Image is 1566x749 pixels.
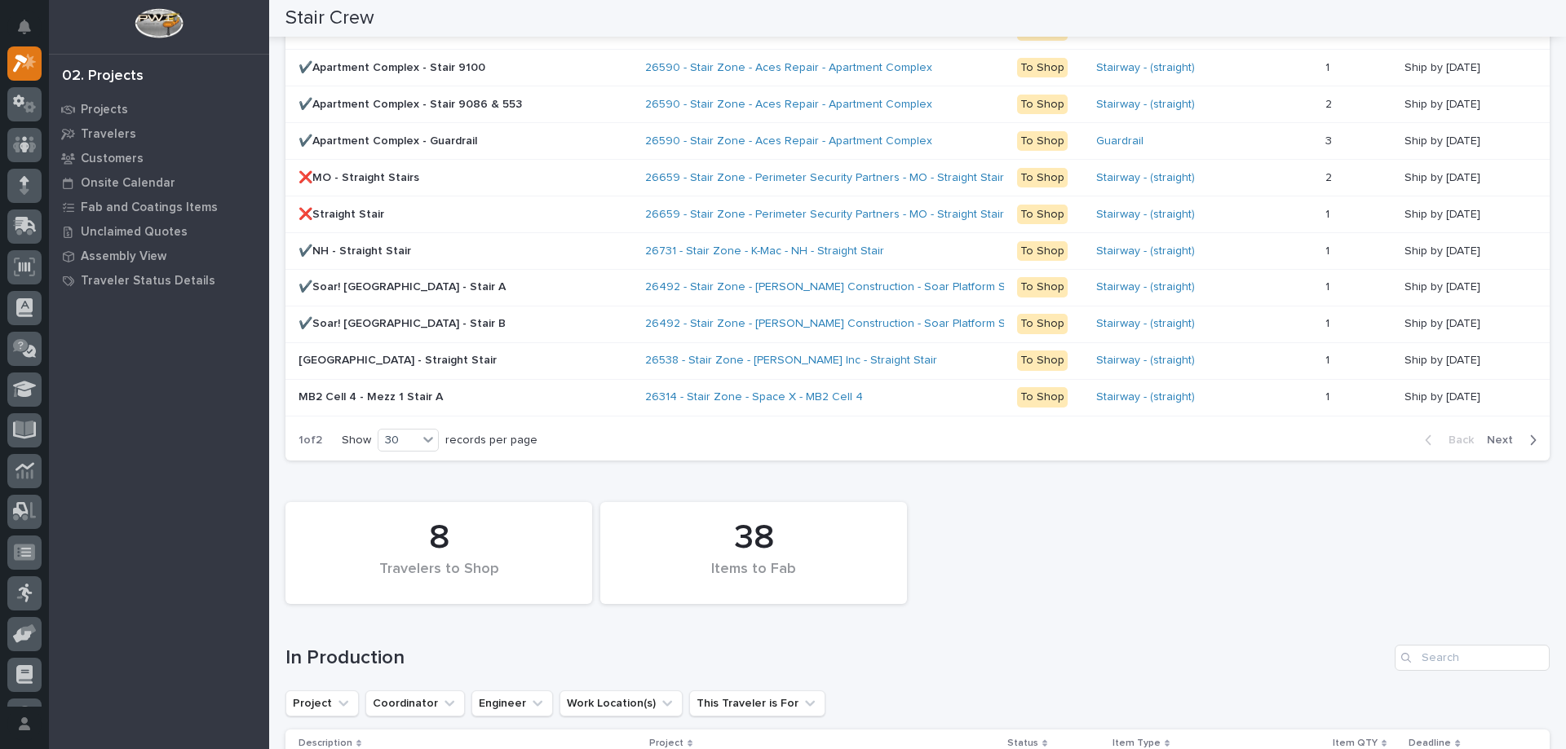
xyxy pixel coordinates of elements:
p: Assembly View [81,249,166,264]
button: Project [285,690,359,716]
p: Show [342,434,371,447]
a: 26590 - Stair Zone - Aces Repair - Apartment Complex [645,61,932,75]
a: Fab and Coatings Items [49,195,269,219]
p: Traveler Status Details [81,274,215,289]
p: ✔️Soar! [GEOGRAPHIC_DATA] - Stair B [299,314,509,331]
div: To Shop [1017,131,1068,152]
tr: ✔️Apartment Complex - Stair 9086 & 553✔️Apartment Complex - Stair 9086 & 553 26590 - Stair Zone -... [285,86,1550,122]
div: To Shop [1017,205,1068,225]
a: 26659 - Stair Zone - Perimeter Security Partners - MO - Straight Stairs [645,208,1010,222]
p: ✔️NH - Straight Stair [299,241,414,258]
button: Work Location(s) [560,690,683,716]
p: Ship by [DATE] [1405,241,1484,258]
div: 02. Projects [62,68,144,86]
div: 30 [378,432,418,449]
button: Next [1480,433,1550,447]
div: To Shop [1017,95,1068,115]
div: To Shop [1017,168,1068,188]
a: 26492 - Stair Zone - [PERSON_NAME] Construction - Soar Platform Stairs & Railings [645,317,1082,331]
p: 1 [1325,314,1333,331]
p: Ship by [DATE] [1405,205,1484,222]
a: 26590 - Stair Zone - Aces Repair - Apartment Complex [645,98,932,112]
p: 3 [1325,131,1335,148]
a: 26492 - Stair Zone - [PERSON_NAME] Construction - Soar Platform Stairs & Railings [645,280,1082,294]
input: Search [1395,645,1550,671]
p: ❌Straight Stair [299,205,387,222]
p: Ship by [DATE] [1405,277,1484,294]
div: Items to Fab [628,561,879,595]
div: To Shop [1017,350,1068,371]
a: Projects [49,97,269,121]
div: 38 [628,518,879,558]
p: Ship by [DATE] [1405,387,1484,404]
a: Onsite Calendar [49,170,269,195]
a: 26590 - Stair Zone - Aces Repair - Apartment Complex [645,134,932,148]
button: Back [1412,433,1480,447]
tr: [GEOGRAPHIC_DATA] - Straight Stair[GEOGRAPHIC_DATA] - Straight Stair 26538 - Stair Zone - [PERSON... [285,342,1550,379]
a: Stairway - (straight) [1096,354,1195,368]
p: Unclaimed Quotes [81,225,188,240]
tr: MB2 Cell 4 - Mezz 1 Stair AMB2 Cell 4 - Mezz 1 Stair A 26314 - Stair Zone - Space X - MB2 Cell 4 ... [285,379,1550,416]
tr: ✔️Soar! [GEOGRAPHIC_DATA] - Stair A✔️Soar! [GEOGRAPHIC_DATA] - Stair A 26492 - Stair Zone - [PERS... [285,269,1550,306]
a: Stairway - (straight) [1096,61,1195,75]
a: Stairway - (straight) [1096,171,1195,185]
a: 26659 - Stair Zone - Perimeter Security Partners - MO - Straight Stairs [645,171,1010,185]
p: Ship by [DATE] [1405,131,1484,148]
p: 1 [1325,58,1333,75]
p: Ship by [DATE] [1405,168,1484,185]
a: Customers [49,146,269,170]
button: Notifications [7,10,42,44]
p: ✔️Apartment Complex - Guardrail [299,131,480,148]
div: To Shop [1017,241,1068,262]
a: 26731 - Stair Zone - K-Mac - NH - Straight Stair [645,245,884,258]
a: Stairway - (straight) [1096,280,1195,294]
p: Ship by [DATE] [1405,350,1484,368]
button: This Traveler is For [689,690,825,716]
tr: ✔️Apartment Complex - Stair 9100✔️Apartment Complex - Stair 9100 26590 - Stair Zone - Aces Repair... [285,49,1550,86]
div: 8 [313,518,564,558]
p: Onsite Calendar [81,176,175,191]
p: Ship by [DATE] [1405,314,1484,331]
div: Travelers to Shop [313,561,564,595]
p: ❌MO - Straight Stairs [299,168,422,185]
a: Stairway - (straight) [1096,317,1195,331]
p: ✔️Apartment Complex - Stair 9100 [299,58,489,75]
a: Stairway - (straight) [1096,245,1195,258]
div: To Shop [1017,58,1068,78]
a: 26538 - Stair Zone - [PERSON_NAME] Inc - Straight Stair [645,354,937,368]
p: 1 [1325,241,1333,258]
p: 1 [1325,387,1333,404]
a: 26314 - Stair Zone - Space X - MB2 Cell 4 [645,390,863,404]
button: Engineer [471,690,553,716]
p: Travelers [81,127,136,142]
a: Unclaimed Quotes [49,219,269,244]
img: Workspace Logo [135,8,183,38]
p: ✔️Soar! [GEOGRAPHIC_DATA] - Stair A [299,277,509,294]
span: Back [1439,433,1474,447]
h1: In Production [285,646,1388,670]
p: 1 [1325,277,1333,294]
p: 2 [1325,95,1335,112]
p: Customers [81,152,144,166]
p: 1 [1325,205,1333,222]
button: Coordinator [365,690,465,716]
a: Travelers [49,121,269,146]
p: 1 [1325,350,1333,368]
p: records per page [445,434,537,447]
a: Stairway - (straight) [1096,390,1195,404]
p: 1 of 2 [285,421,335,460]
tr: ✔️Soar! [GEOGRAPHIC_DATA] - Stair B✔️Soar! [GEOGRAPHIC_DATA] - Stair B 26492 - Stair Zone - [PERS... [285,306,1550,342]
p: Ship by [DATE] [1405,95,1484,112]
p: MB2 Cell 4 - Mezz 1 Stair A [299,387,446,404]
tr: ✔️NH - Straight Stair✔️NH - Straight Stair 26731 - Stair Zone - K-Mac - NH - Straight Stair To Sh... [285,232,1550,269]
a: Assembly View [49,244,269,268]
div: To Shop [1017,387,1068,408]
tr: ❌Straight Stair❌Straight Stair 26659 - Stair Zone - Perimeter Security Partners - MO - Straight S... [285,196,1550,232]
p: Ship by [DATE] [1405,58,1484,75]
a: Stairway - (straight) [1096,208,1195,222]
a: Traveler Status Details [49,268,269,293]
div: To Shop [1017,314,1068,334]
div: Notifications [20,20,42,46]
p: [GEOGRAPHIC_DATA] - Straight Stair [299,350,500,368]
